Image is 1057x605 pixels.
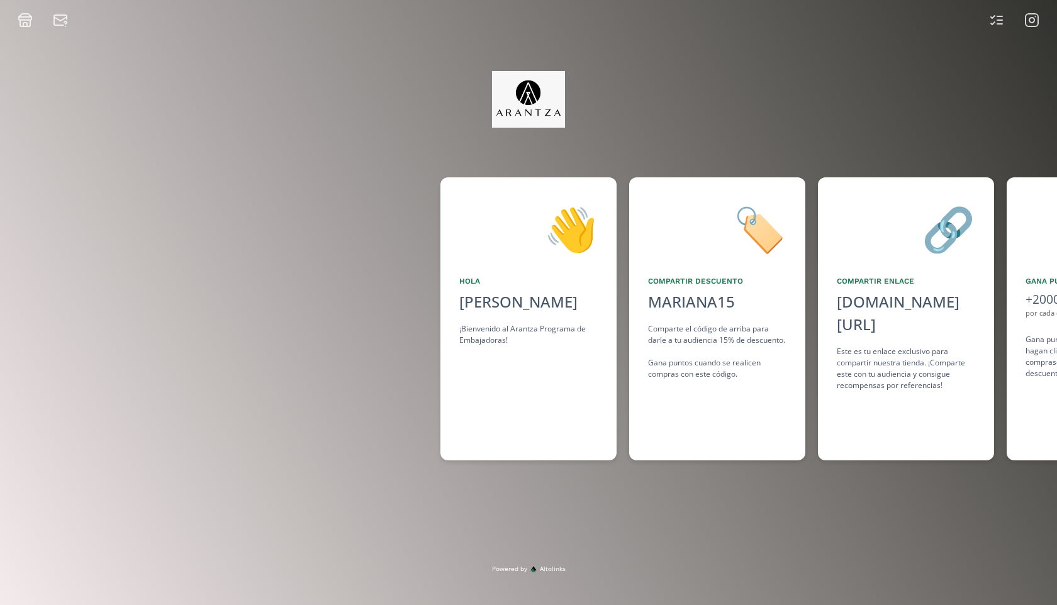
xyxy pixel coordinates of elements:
[530,566,537,572] img: favicon-32x32.png
[459,275,598,287] div: Hola
[837,275,975,287] div: Compartir Enlace
[492,564,527,574] span: Powered by
[837,291,975,336] div: [DOMAIN_NAME][URL]
[648,275,786,287] div: Compartir Descuento
[837,196,975,260] div: 🔗
[540,564,566,574] span: Altolinks
[492,71,566,128] img: jpq5Bx5xx2a5
[459,291,598,313] div: [PERSON_NAME]
[648,323,786,380] div: Comparte el código de arriba para darle a tu audiencia 15% de descuento. Gana puntos cuando se re...
[837,346,975,391] div: Este es tu enlace exclusivo para compartir nuestra tienda. ¡Comparte este con tu audiencia y cons...
[459,323,598,346] div: ¡Bienvenido al Arantza Programa de Embajadoras!
[648,291,735,313] div: MARIANA15
[648,196,786,260] div: 🏷️
[459,196,598,260] div: 👋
